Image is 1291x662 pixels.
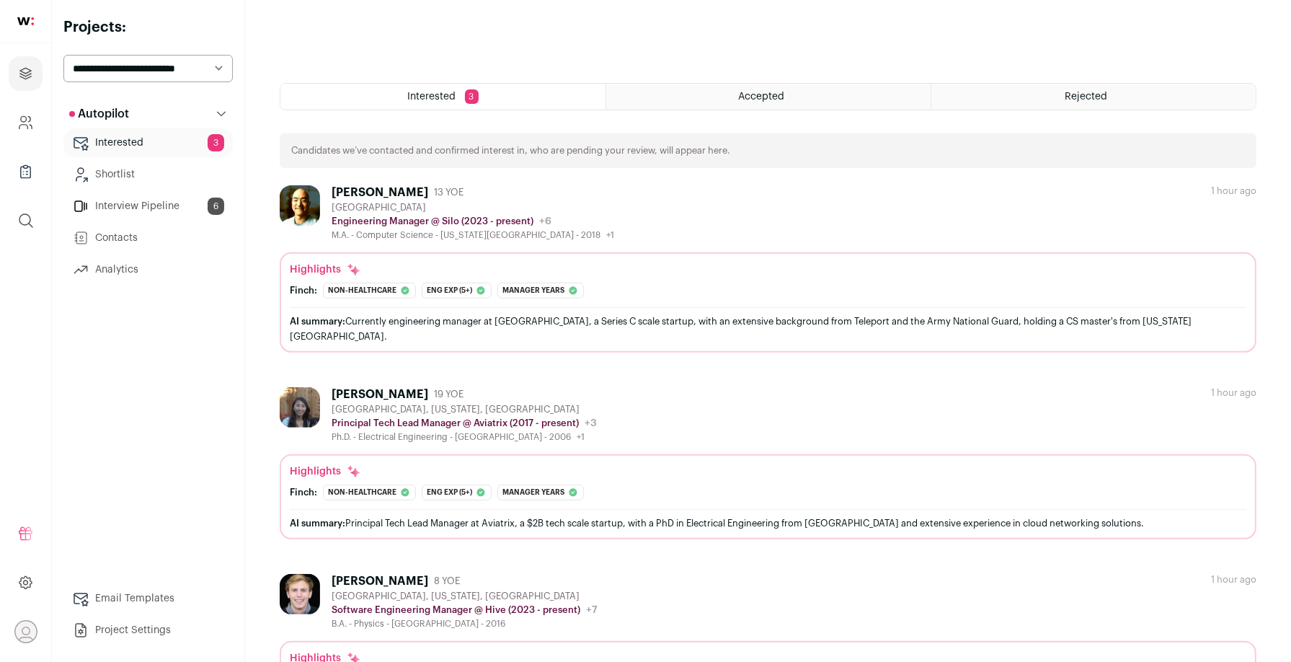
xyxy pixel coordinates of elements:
div: Non-healthcare [323,485,416,500]
a: Project Settings [63,616,233,645]
span: +6 [539,216,551,226]
a: Company Lists [9,154,43,189]
a: Email Templates [63,584,233,613]
span: AI summary: [290,317,345,326]
span: 6 [208,198,224,215]
div: Eng exp (5+) [422,485,492,500]
div: Finch: [290,487,317,498]
a: Interested3 [63,128,233,157]
span: 3 [208,134,224,151]
div: Non-healthcare [323,283,416,299]
a: Projects [9,56,43,91]
a: Analytics [63,255,233,284]
div: 1 hour ago [1211,387,1256,399]
img: wellfound-shorthand-0d5821cbd27db2630d0214b213865d53afaa358527fdda9d0ea32b1df1b89c2c.svg [17,17,34,25]
div: [GEOGRAPHIC_DATA], [US_STATE], [GEOGRAPHIC_DATA] [332,404,597,415]
span: 3 [465,89,479,104]
div: Finch: [290,285,317,296]
p: Software Engineering Manager @ Hive (2023 - present) [332,604,580,616]
div: Currently engineering manager at [GEOGRAPHIC_DATA], a Series C scale startup, with an extensive b... [290,314,1246,344]
div: [PERSON_NAME] [332,574,428,588]
div: Highlights [290,262,361,277]
div: M.A. - Computer Science - [US_STATE][GEOGRAPHIC_DATA] - 2018 [332,229,614,241]
span: Rejected [1065,92,1108,102]
button: Open dropdown [14,620,37,643]
a: Shortlist [63,160,233,189]
div: Manager years [497,283,584,299]
img: 667ac75af0e39ed934b3a0588557aeb70d733ecc0af45cfb13d1423284477780.jpg [280,574,320,614]
a: Company and ATS Settings [9,105,43,140]
div: B.A. - Physics - [GEOGRAPHIC_DATA] - 2016 [332,618,598,630]
div: Manager years [497,485,584,500]
div: Highlights [290,464,361,479]
span: 19 YOE [434,389,463,400]
a: Accepted [606,84,931,110]
span: +1 [577,433,585,441]
a: [PERSON_NAME] 19 YOE [GEOGRAPHIC_DATA], [US_STATE], [GEOGRAPHIC_DATA] Principal Tech Lead Manager... [280,387,1256,539]
span: Accepted [738,92,784,102]
div: Ph.D. - Electrical Engineering - [GEOGRAPHIC_DATA] - 2006 [332,431,597,443]
img: f9f19c7daeaaa083e00018c624f84d11abcb1c89ee8590c932c652df166eb738.jpg [280,185,320,226]
div: [GEOGRAPHIC_DATA] [332,202,614,213]
span: Interested [408,92,456,102]
div: 1 hour ago [1211,574,1256,586]
div: 1 hour ago [1211,185,1256,197]
img: 4fd534f69239760372c6ddc959680aed75141e2f3277c21ba8d06d3a67753c88 [280,387,320,428]
div: [GEOGRAPHIC_DATA], [US_STATE], [GEOGRAPHIC_DATA] [332,591,598,602]
a: Interview Pipeline6 [63,192,233,221]
span: 13 YOE [434,187,463,198]
span: AI summary: [290,518,345,528]
a: Rejected [931,84,1256,110]
p: Autopilot [69,105,129,123]
a: [PERSON_NAME] 13 YOE [GEOGRAPHIC_DATA] Engineering Manager @ Silo (2023 - present) +6 M.A. - Comp... [280,185,1256,353]
div: Principal Tech Lead Manager at Aviatrix, a $2B tech scale startup, with a PhD in Electrical Engin... [290,516,1246,531]
div: [PERSON_NAME] [332,185,428,200]
p: Candidates we’ve contacted and confirmed interest in, who are pending your review, will appear here. [291,145,730,156]
span: +1 [606,231,614,239]
p: Engineering Manager @ Silo (2023 - present) [332,216,533,227]
span: +7 [586,605,598,615]
div: Eng exp (5+) [422,283,492,299]
span: +3 [585,418,597,428]
p: Principal Tech Lead Manager @ Aviatrix (2017 - present) [332,418,579,429]
a: Contacts [63,224,233,252]
div: [PERSON_NAME] [332,387,428,402]
span: 8 YOE [434,575,460,587]
h2: Projects: [63,17,233,37]
button: Autopilot [63,100,233,128]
